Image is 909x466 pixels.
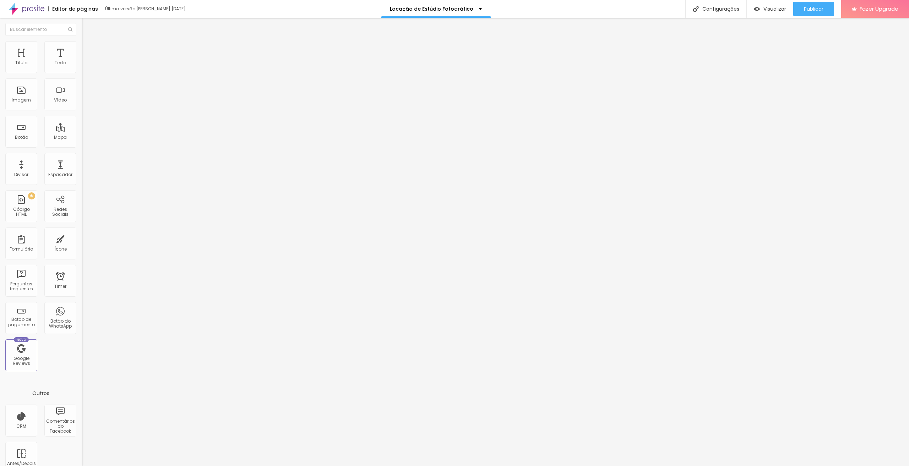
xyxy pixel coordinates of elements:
div: Editor de páginas [48,6,98,11]
img: Icone [68,27,72,32]
img: Icone [693,6,699,12]
input: Buscar elemento [5,23,76,36]
div: Ícone [54,247,67,252]
div: Título [15,60,27,65]
div: Comentários do Facebook [46,419,74,434]
div: Timer [54,284,66,289]
button: Publicar [793,2,834,16]
div: Formulário [10,247,33,252]
div: Antes/Depois [7,461,35,466]
p: Locação de Estúdio Fotográfico [390,6,473,11]
span: Fazer Upgrade [860,6,898,12]
div: Divisor [14,172,28,177]
div: Código HTML [7,207,35,217]
div: Perguntas frequentes [7,281,35,292]
div: Novo [14,337,29,342]
div: Redes Sociais [46,207,74,217]
div: Última versão [PERSON_NAME] [DATE] [105,7,187,11]
div: Texto [55,60,66,65]
div: Espaçador [48,172,72,177]
div: Botão [15,135,28,140]
iframe: Editor [82,18,909,466]
div: Botão do WhatsApp [46,319,74,329]
button: Visualizar [747,2,793,16]
div: Vídeo [54,98,67,103]
div: Imagem [12,98,31,103]
div: Google Reviews [7,356,35,366]
div: Botão de pagamento [7,317,35,327]
span: Publicar [804,6,823,12]
div: Mapa [54,135,67,140]
div: CRM [16,424,26,429]
img: view-1.svg [754,6,760,12]
span: Visualizar [763,6,786,12]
